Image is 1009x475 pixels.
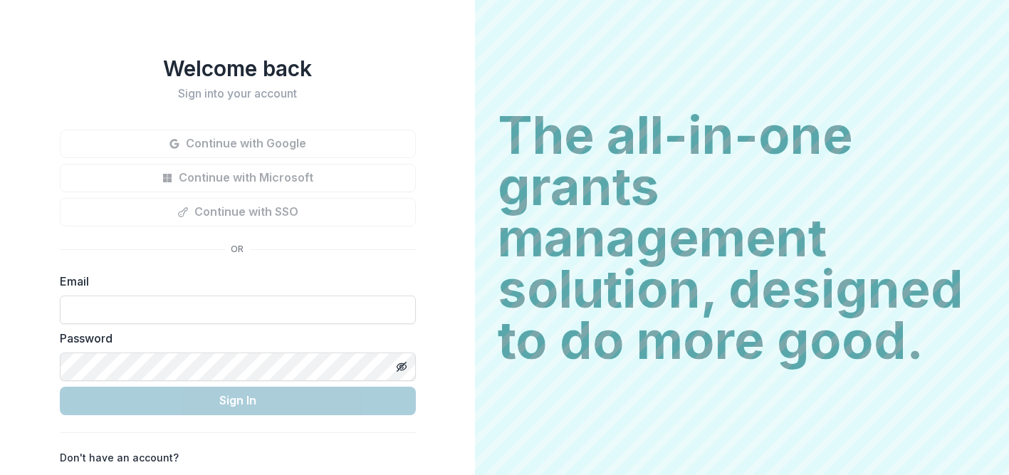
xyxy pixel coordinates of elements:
button: Continue with Microsoft [60,164,416,192]
button: Continue with SSO [60,198,416,226]
button: Sign In [60,387,416,415]
button: Continue with Google [60,130,416,158]
p: Don't have an account? [60,450,179,465]
label: Password [60,330,407,347]
h1: Welcome back [60,56,416,81]
h2: Sign into your account [60,87,416,100]
button: Toggle password visibility [390,355,413,378]
label: Email [60,273,407,290]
